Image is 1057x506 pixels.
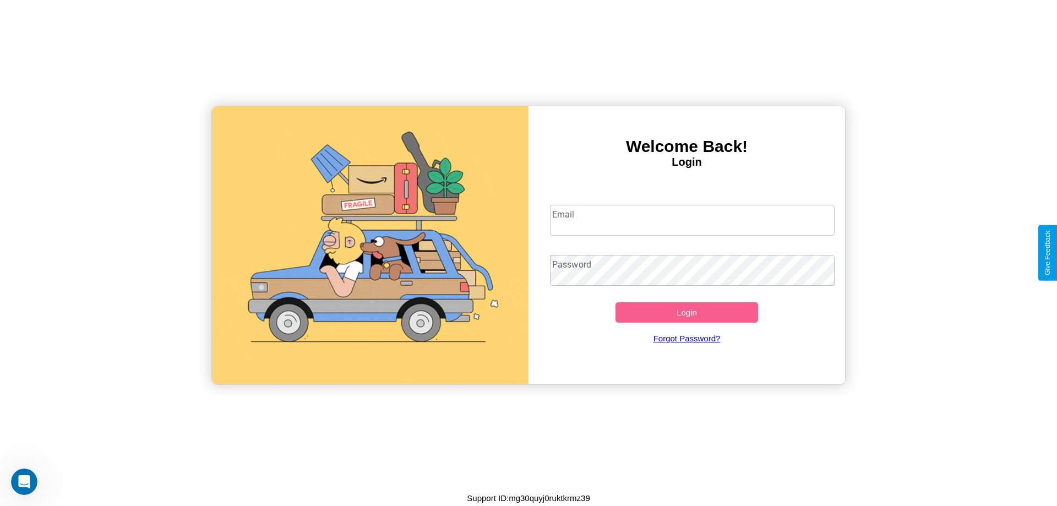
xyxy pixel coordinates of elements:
button: Login [615,302,758,323]
a: Forgot Password? [544,323,830,354]
p: Support ID: mg30quyj0ruktkrmz39 [467,491,590,505]
h3: Welcome Back! [528,137,845,156]
h4: Login [528,156,845,168]
iframe: Intercom live chat [11,469,37,495]
div: Give Feedback [1044,231,1051,275]
img: gif [212,106,528,384]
